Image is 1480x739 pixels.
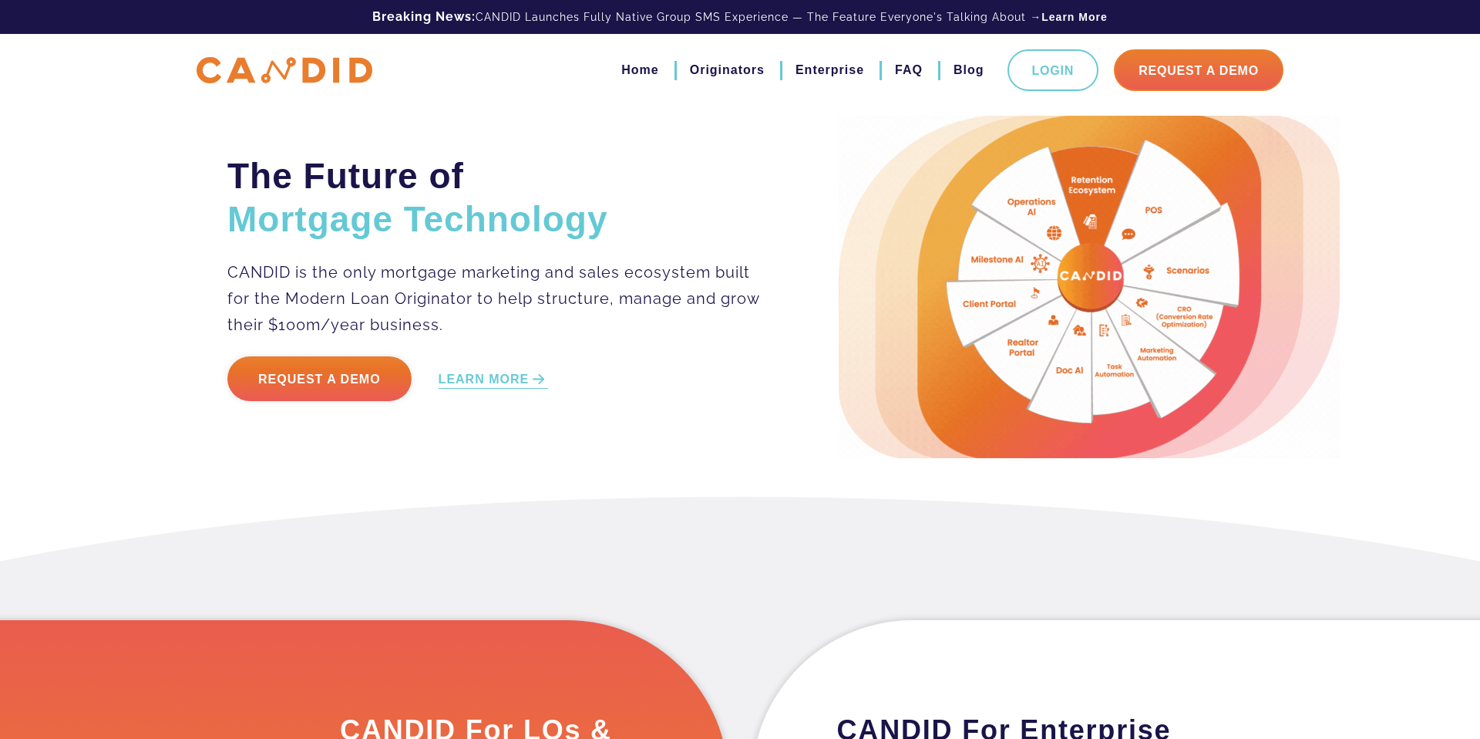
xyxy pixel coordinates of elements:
a: Blog [954,57,984,83]
p: CANDID is the only mortgage marketing and sales ecosystem built for the Modern Loan Originator to... [227,259,762,338]
a: Learn More [1041,9,1107,25]
a: FAQ [895,57,923,83]
b: Breaking News: [372,9,476,24]
a: Enterprise [795,57,864,83]
a: Home [621,57,658,83]
a: Request a Demo [227,356,412,401]
span: Mortgage Technology [227,199,608,239]
img: Candid Hero Image [839,116,1340,458]
a: Login [1007,49,1099,91]
img: CANDID APP [197,57,372,84]
a: LEARN MORE [439,371,549,389]
h2: The Future of [227,154,762,241]
a: Originators [690,57,765,83]
a: Request A Demo [1114,49,1283,91]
